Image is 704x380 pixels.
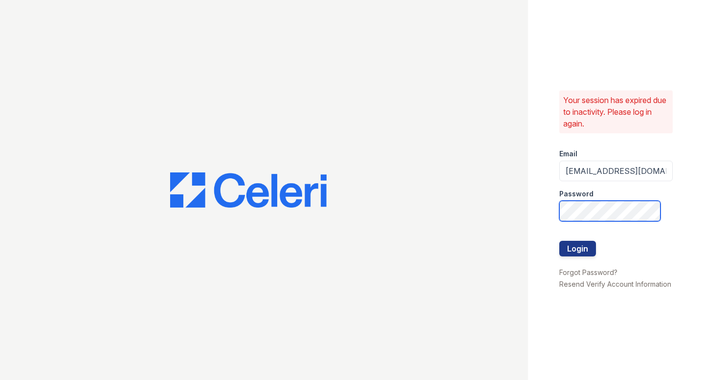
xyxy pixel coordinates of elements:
[170,172,327,208] img: CE_Logo_Blue-a8612792a0a2168367f1c8372b55b34899dd931a85d93a1a3d3e32e68fde9ad4.png
[559,189,594,199] label: Password
[559,149,577,159] label: Email
[563,94,669,129] p: Your session has expired due to inactivity. Please log in again.
[559,241,596,256] button: Login
[559,280,671,288] a: Resend Verify Account Information
[559,268,617,276] a: Forgot Password?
